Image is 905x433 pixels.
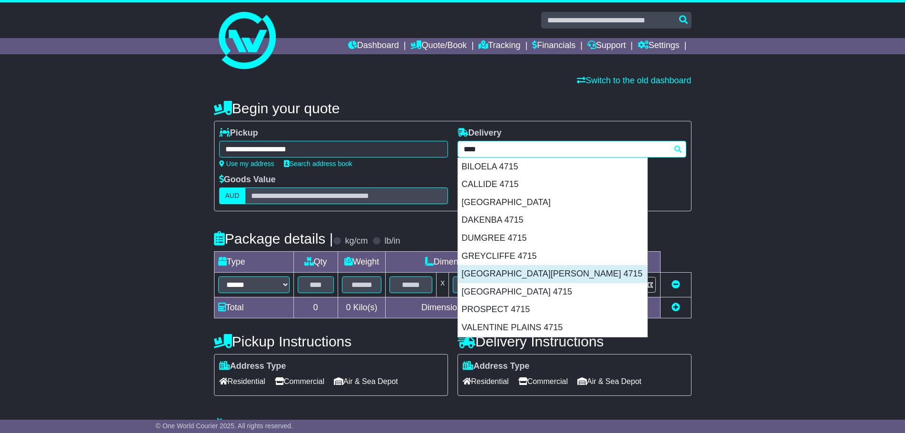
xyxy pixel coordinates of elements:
a: Search address book [284,160,352,167]
div: DUMGREE 4715 [458,229,647,247]
typeahead: Please provide city [457,141,686,157]
a: Quote/Book [410,38,467,54]
div: [GEOGRAPHIC_DATA] [458,194,647,212]
label: Address Type [219,361,286,372]
td: Qty [293,252,338,273]
a: Support [587,38,626,54]
h4: Begin your quote [214,100,691,116]
div: [GEOGRAPHIC_DATA][PERSON_NAME] 4715 [458,265,647,283]
td: Kilo(s) [338,297,386,318]
div: DAKENBA 4715 [458,211,647,229]
h4: Warranty & Insurance [214,417,691,433]
span: © One World Courier 2025. All rights reserved. [156,422,293,430]
h4: Pickup Instructions [214,334,448,349]
td: Total [214,297,293,318]
span: Commercial [518,374,568,389]
label: AUD [219,187,246,204]
a: Dashboard [348,38,399,54]
div: VALENTINE PLAINS 4715 [458,319,647,337]
div: PROSPECT 4715 [458,301,647,319]
a: Remove this item [671,280,680,289]
span: Air & Sea Depot [577,374,642,389]
div: CALLIDE 4715 [458,176,647,194]
span: Air & Sea Depot [334,374,398,389]
label: lb/in [384,236,400,246]
span: Commercial [275,374,324,389]
td: Type [214,252,293,273]
div: GREYCLIFFE 4715 [458,247,647,266]
label: Delivery [457,128,502,138]
h4: Package details | [214,231,333,246]
td: 0 [293,297,338,318]
a: Switch to the old dashboard [577,76,691,85]
td: x [437,273,449,297]
span: 0 [346,303,350,312]
span: Residential [219,374,265,389]
label: Goods Value [219,175,276,185]
h4: Delivery Instructions [457,334,691,349]
a: Financials [532,38,575,54]
a: Tracking [478,38,520,54]
label: Pickup [219,128,258,138]
td: Weight [338,252,386,273]
span: Residential [463,374,509,389]
a: Add new item [671,303,680,312]
td: Dimensions (L x W x H) [386,252,563,273]
td: Dimensions in Centimetre(s) [386,297,563,318]
label: Address Type [463,361,530,372]
label: kg/cm [345,236,368,246]
a: Settings [638,38,680,54]
div: [GEOGRAPHIC_DATA] 4715 [458,283,647,301]
a: Use my address [219,160,274,167]
div: BILOELA 4715 [458,158,647,176]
